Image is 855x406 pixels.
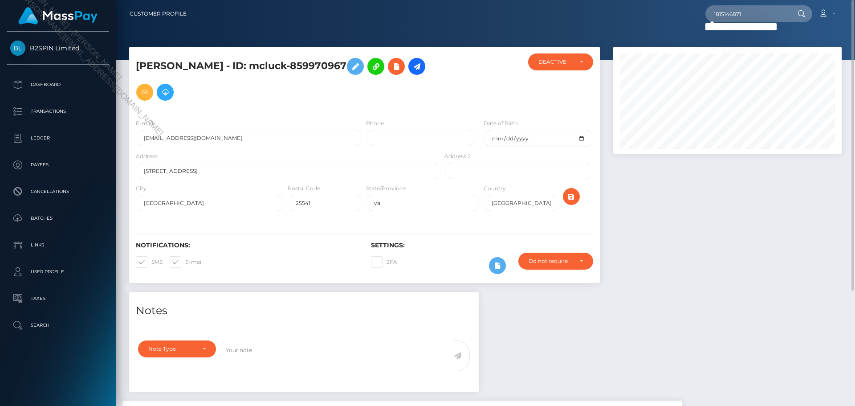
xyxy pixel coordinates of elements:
a: User Profile [7,261,109,283]
label: Date of Birth [484,119,518,127]
a: Customer Profile [130,4,187,23]
p: Taxes [10,292,106,305]
a: Initiate Payout [408,58,425,75]
p: Ledger [10,131,106,145]
p: Transactions [10,105,106,118]
a: Dashboard [7,74,109,96]
p: Batches [10,212,106,225]
p: User Profile [10,265,106,279]
label: E-mail [170,256,203,268]
p: Search [10,319,106,332]
a: Transactions [7,100,109,123]
a: Payees [7,154,109,176]
button: DEACTIVE [528,53,593,70]
label: 2FA [371,256,397,268]
input: Search... [705,5,789,22]
a: Cancellations [7,180,109,203]
label: Address 2 [444,152,471,160]
label: E-mail [136,119,153,127]
label: Country [484,185,506,193]
h6: Settings: [371,242,593,249]
img: MassPay Logo [18,7,98,25]
a: Taxes [7,287,109,310]
div: DEACTIVE [538,58,573,66]
button: Do not require [518,253,593,270]
span: B2SPIN Limited [7,44,109,52]
div: Do not require [529,258,573,265]
p: Links [10,238,106,252]
p: Cancellations [10,185,106,198]
img: B2SPIN Limited [10,41,25,56]
label: Phone [366,119,384,127]
a: Ledger [7,127,109,149]
h5: [PERSON_NAME] - ID: mcluck-859970967 [136,53,436,105]
h6: Notifications: [136,242,358,249]
a: Batches [7,207,109,230]
label: State/Province [366,185,406,193]
button: Note Type [138,340,216,357]
p: Payees [10,158,106,172]
p: Dashboard [10,78,106,91]
h4: Notes [136,303,472,319]
label: City [136,185,147,193]
a: Links [7,234,109,256]
div: Note Type [148,345,195,353]
label: SMS [136,256,163,268]
label: Postal Code [288,185,320,193]
label: Address [136,152,158,160]
a: Search [7,314,109,336]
